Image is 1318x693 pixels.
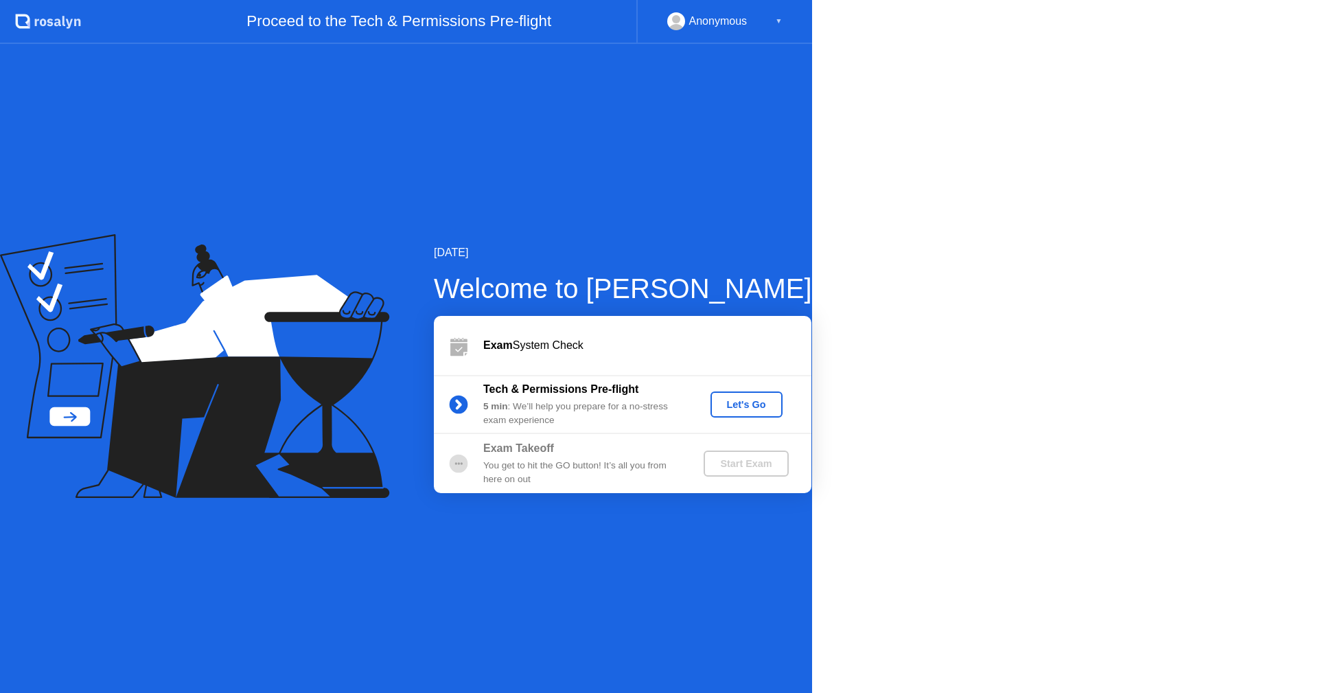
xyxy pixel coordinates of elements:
div: ▼ [775,12,782,30]
div: Start Exam [709,458,783,469]
div: System Check [483,337,811,354]
div: [DATE] [434,245,812,261]
div: Let's Go [716,399,777,410]
button: Let's Go [710,391,783,418]
b: Exam [483,339,513,351]
b: Exam Takeoff [483,442,554,454]
b: Tech & Permissions Pre-flight [483,383,638,395]
div: You get to hit the GO button! It’s all you from here on out [483,459,681,487]
div: Welcome to [PERSON_NAME] [434,268,812,309]
button: Start Exam [704,451,788,477]
div: Anonymous [689,12,748,30]
div: : We’ll help you prepare for a no-stress exam experience [483,400,681,428]
b: 5 min [483,401,508,411]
